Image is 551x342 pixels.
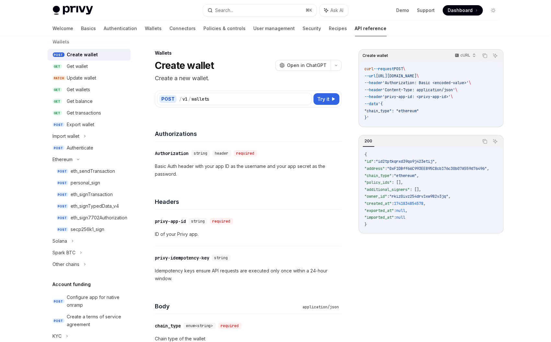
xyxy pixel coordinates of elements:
[204,21,246,36] a: Policies & controls
[355,21,387,36] a: API reference
[365,215,394,220] span: "imported_at"
[53,249,76,257] div: Spark BTC
[376,73,417,79] span: [URL][DOMAIN_NAME]
[365,115,369,120] span: }'
[48,72,131,84] a: PATCHUpdate wallet
[383,94,451,99] span: 'privy-app-id: <privy-app-id>'
[394,215,396,220] span: :
[194,151,207,156] span: string
[210,218,233,225] div: required
[363,53,388,58] span: Create wallet
[417,7,435,14] a: Support
[365,166,385,171] span: "address"
[387,166,487,171] span: "0xF1DBff66C993EE895C8cb176c30b07A559d76496"
[57,204,68,209] span: POST
[67,97,93,105] div: Get balance
[329,21,347,36] a: Recipes
[179,96,182,102] div: /
[383,80,469,85] span: 'Authorization: Basic <encoded-value>'
[53,237,67,245] div: Solana
[104,21,137,36] a: Authentication
[365,222,367,227] span: }
[57,169,68,174] span: POST
[287,62,327,69] span: Open in ChatGPT
[48,177,131,189] a: POSTpersonal_sign
[155,150,189,157] div: Authorization
[403,66,406,72] span: \
[53,281,91,288] h5: Account funding
[215,151,229,156] span: header
[417,73,419,79] span: \
[67,109,101,117] div: Get transactions
[155,60,214,71] h1: Create wallet
[455,87,458,93] span: \
[71,191,113,198] div: eth_signTransaction
[155,129,342,138] h4: Authorizations
[53,111,62,116] span: GET
[487,166,489,171] span: ,
[71,167,115,175] div: eth_sendTransaction
[48,119,131,130] a: POSTExport wallet
[53,76,66,81] span: PATCH
[410,187,421,192] span: : [],
[385,166,387,171] span: :
[365,187,410,192] span: "additional_signers"
[155,162,342,178] p: Basic Auth header with your app ID as the username and your app secret as the password.
[363,137,374,145] div: 200
[314,93,339,105] button: Try it
[300,304,342,310] div: application/json
[424,201,426,206] span: ,
[57,215,68,220] span: POST
[394,201,424,206] span: 1741834854578
[365,87,383,93] span: --header
[191,96,210,102] div: wallets
[71,226,105,233] div: secp256k1_sign
[48,311,131,330] a: POSTCreate a terms of service agreement
[48,84,131,95] a: GETGet wallets
[394,208,396,213] span: :
[53,99,62,104] span: GET
[145,21,162,36] a: Wallets
[365,152,367,157] span: {
[155,255,209,261] div: privy-idempotency-key
[378,101,383,106] span: '{
[449,194,451,199] span: ,
[392,201,394,206] span: :
[365,201,392,206] span: "created_at"
[48,142,131,154] a: POSTAuthenticate
[57,181,68,185] span: POST
[53,132,80,140] div: Import wallet
[67,74,97,82] div: Update wallet
[48,49,131,61] a: POSTCreate wallet
[365,66,374,72] span: curl
[48,292,131,311] a: POSTConfigure app for native onramp
[448,7,473,14] span: Dashboard
[392,180,403,185] span: : [],
[159,95,177,103] div: POST
[53,122,64,127] span: POST
[67,121,95,128] div: Export wallet
[491,137,499,146] button: Ask AI
[155,230,342,238] p: ID of your Privy app.
[81,21,96,36] a: Basics
[365,159,374,164] span: "id"
[155,323,181,329] div: chain_type
[392,173,394,178] span: :
[71,202,119,210] div: eth_signTypedData_v4
[155,50,342,56] div: Wallets
[48,224,131,235] a: POSTsecp256k1_sign
[67,62,88,70] div: Get wallet
[461,53,471,58] p: cURL
[53,318,64,323] span: POST
[67,293,127,309] div: Configure app for native onramp
[155,302,300,311] h4: Body
[481,137,489,146] button: Copy the contents from the code block
[67,144,94,152] div: Authenticate
[53,146,64,150] span: POST
[488,5,499,16] button: Toggle dark mode
[48,107,131,119] a: GETGet transactions
[390,194,449,199] span: "rkiz0ivz254drv1xw982v3jq"
[317,95,330,103] span: Try it
[469,80,471,85] span: \
[53,299,64,304] span: POST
